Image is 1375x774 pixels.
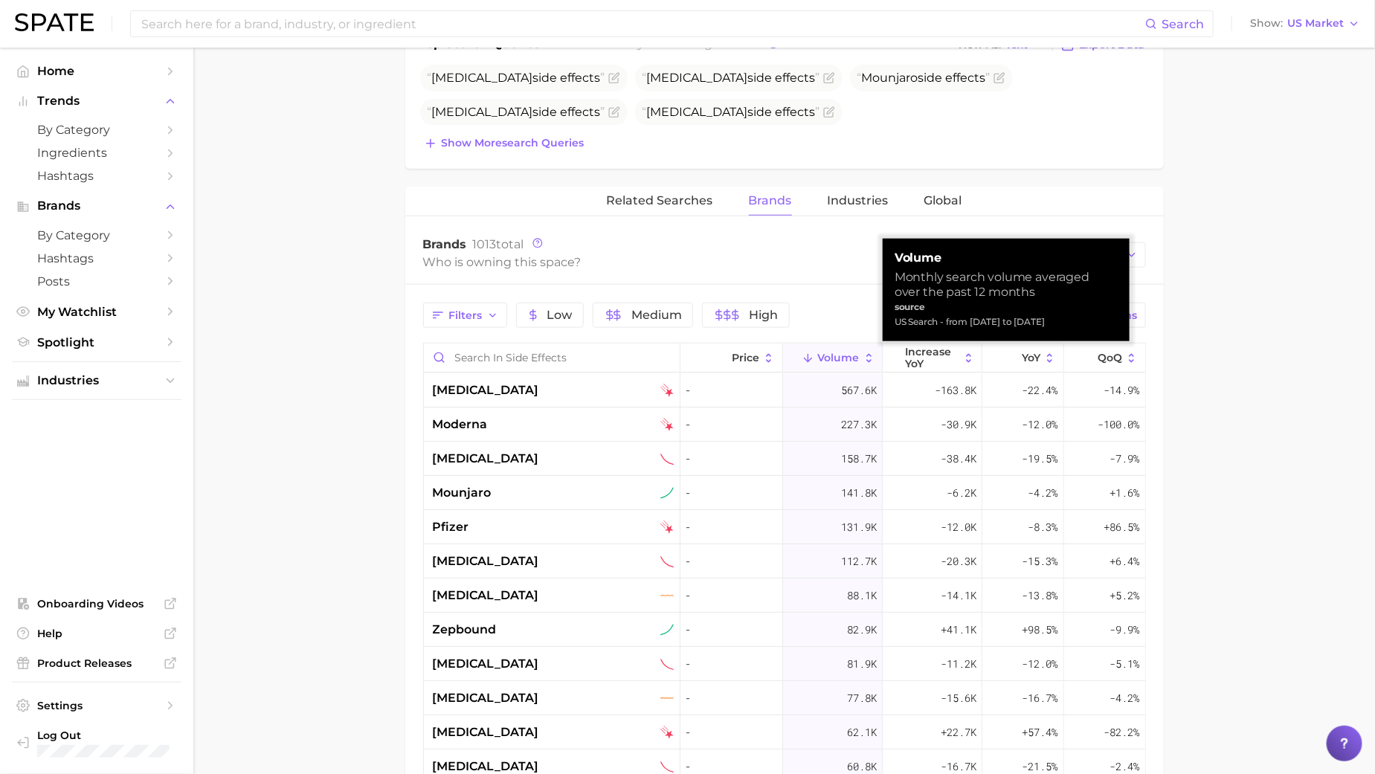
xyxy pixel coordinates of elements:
span: moderna [433,416,488,433]
span: side [748,105,773,119]
button: [MEDICAL_DATA]sustained decliner-112.7k-20.3k-15.3%+6.4% [424,544,1145,578]
span: Hashtags [37,251,156,265]
a: Hashtags [12,164,181,187]
span: Industries [828,194,889,207]
button: QoQ [1064,344,1145,373]
span: Help [37,627,156,640]
span: [MEDICAL_DATA] [643,71,820,85]
img: SPATE [15,13,94,31]
span: US Market [1287,19,1344,28]
input: Search here for a brand, industry, or ingredient [140,11,1145,36]
img: sustained decliner [660,555,674,568]
span: Related Searches [607,194,713,207]
span: [MEDICAL_DATA] [428,105,605,119]
button: pfizerfalling star-131.9k-12.0k-8.3%+86.5% [424,510,1145,544]
a: by Category [12,118,181,141]
span: side [533,105,558,119]
span: 131.9k [841,518,877,536]
a: Ingredients [12,141,181,164]
span: [MEDICAL_DATA] [433,689,539,707]
input: Search in side effects [424,344,680,372]
button: Brands [12,195,181,217]
span: [MEDICAL_DATA] [428,71,605,85]
span: Product Releases [37,657,156,670]
span: pfizer [433,518,469,536]
a: Product Releases [12,652,181,674]
button: [MEDICAL_DATA]flat-88.1k-14.1k-13.8%+5.2% [424,578,1145,613]
span: -14.9% [1104,381,1140,399]
span: High [750,309,779,321]
button: [MEDICAL_DATA]falling star-567.6k-163.8k-22.4%-14.9% [424,373,1145,407]
span: +1.6% [1110,484,1140,502]
img: sustained riser [660,623,674,636]
span: total [473,237,524,251]
span: -12.0% [1023,655,1058,673]
span: Price [732,352,759,364]
span: Search [1162,17,1204,31]
span: -8.3% [1028,518,1058,536]
span: 62.1k [847,723,877,741]
span: QoQ [1098,352,1122,364]
span: Show more search queries [442,137,585,149]
button: mounjarosustained riser-141.8k-6.2k-4.2%+1.6% [424,476,1145,510]
span: Volume [818,352,860,364]
span: effects [946,71,986,85]
img: falling star [660,726,674,739]
img: sustained decliner [660,452,674,465]
button: Trends [12,90,181,112]
span: -4.2% [1110,689,1140,707]
span: -12.0k [941,518,976,536]
div: Who is owning this space? [423,252,1023,272]
span: increase YoY [905,346,959,370]
span: effects [561,71,601,85]
span: [MEDICAL_DATA] [433,655,539,673]
a: My Watchlist [12,300,181,323]
span: Posts [37,274,156,288]
div: US Search - from [DATE] to [DATE] [895,315,1118,329]
button: Filters [423,303,507,328]
span: - [686,689,776,707]
span: -5.1% [1110,655,1140,673]
span: Ingredients [37,146,156,160]
button: YoY [982,344,1063,373]
span: +5.2% [1110,587,1140,604]
span: Brands [423,237,467,251]
span: -13.8% [1023,587,1058,604]
button: Flag as miscategorized or irrelevant [994,72,1005,84]
button: [MEDICAL_DATA]falling star-62.1k+22.7k+57.4%-82.2% [424,715,1145,749]
span: -6.2k [947,484,976,502]
strong: volume [895,251,1118,265]
button: increase YoY [883,344,982,373]
span: +41.1k [941,621,976,639]
span: 1013 [473,237,497,251]
span: -100.0% [1098,416,1140,433]
button: [MEDICAL_DATA]flat-77.8k-15.6k-16.7%-4.2% [424,681,1145,715]
span: 77.8k [847,689,877,707]
a: Log out. Currently logged in with e-mail addison@spate.nyc. [12,724,181,762]
img: falling star [660,418,674,431]
button: Price [680,344,783,373]
button: Volume [783,344,883,373]
span: Medium [631,309,682,321]
button: Show moresearch queries [420,133,588,154]
span: -30.9k [941,416,976,433]
span: Home [37,64,156,78]
span: Spotlight [37,335,156,349]
img: flat [660,589,674,602]
span: - [686,723,776,741]
span: +6.4% [1110,552,1140,570]
span: Low [547,309,573,321]
span: -9.9% [1110,621,1140,639]
button: Flag as miscategorized or irrelevant [823,72,835,84]
span: effects [776,105,816,119]
a: Help [12,622,181,645]
span: Log Out [37,729,170,742]
button: zepboundsustained riser-82.9k+41.1k+98.5%-9.9% [424,613,1145,647]
span: -22.4% [1023,381,1058,399]
button: Flag as miscategorized or irrelevant [608,106,620,118]
a: Hashtags [12,247,181,270]
span: +22.7k [941,723,976,741]
span: - [686,381,776,399]
img: falling star [660,520,674,534]
span: Industries [37,374,156,387]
